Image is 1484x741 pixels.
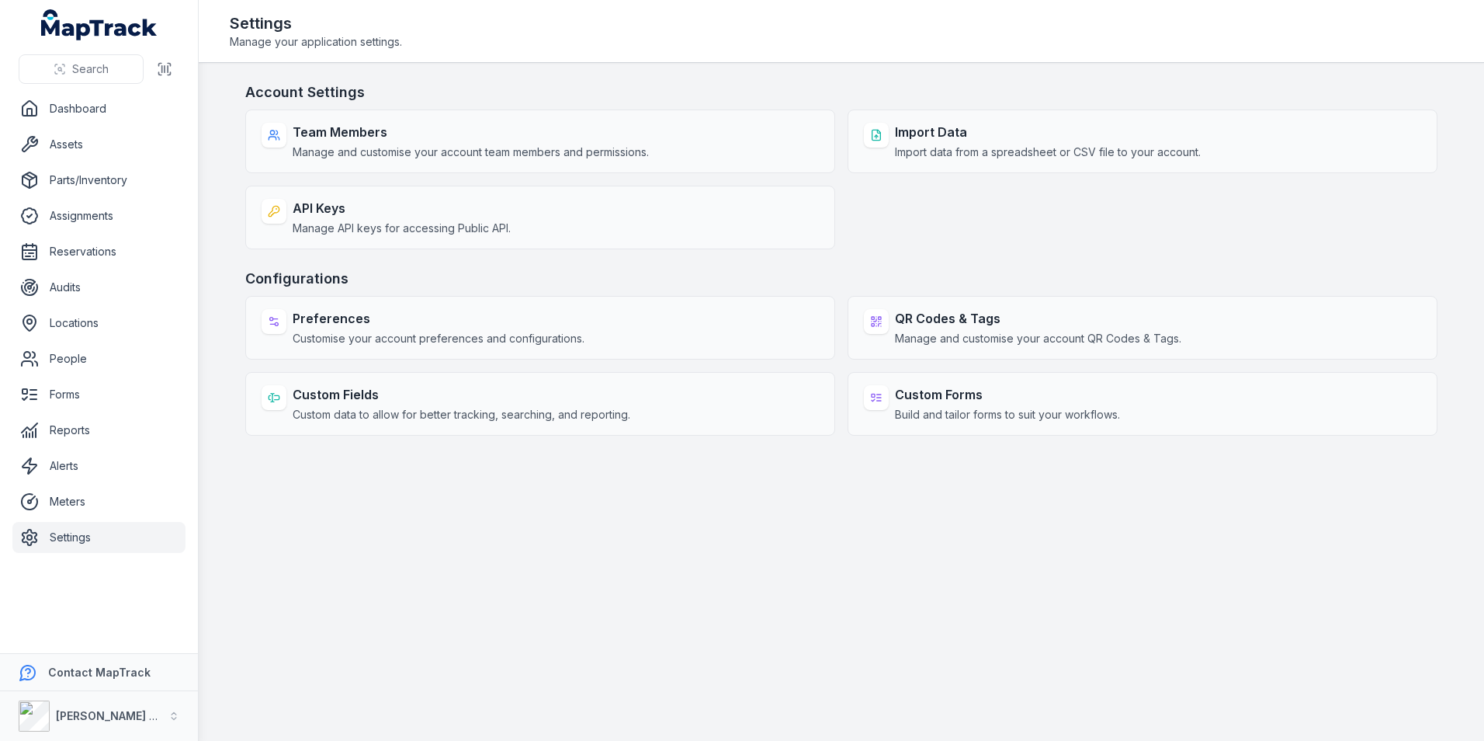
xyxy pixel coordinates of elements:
a: Dashboard [12,93,185,124]
span: Import data from a spreadsheet or CSV file to your account. [895,144,1201,160]
a: Forms [12,379,185,410]
span: Manage and customise your account QR Codes & Tags. [895,331,1181,346]
h3: Account Settings [245,82,1437,103]
strong: Import Data [895,123,1201,141]
a: API KeysManage API keys for accessing Public API. [245,186,835,249]
span: Manage and customise your account team members and permissions. [293,144,649,160]
span: Manage your application settings. [230,34,402,50]
h2: Settings [230,12,402,34]
span: Manage API keys for accessing Public API. [293,221,511,236]
strong: Team Members [293,123,649,141]
button: Search [19,54,144,84]
span: Custom data to allow for better tracking, searching, and reporting. [293,407,630,423]
a: Alerts [12,451,185,482]
a: Settings [12,522,185,553]
h3: Configurations [245,268,1437,290]
a: Custom FieldsCustom data to allow for better tracking, searching, and reporting. [245,372,835,436]
a: Custom FormsBuild and tailor forms to suit your workflows. [848,372,1437,436]
a: PreferencesCustomise your account preferences and configurations. [245,296,835,360]
a: Parts/Inventory [12,165,185,196]
a: Import DataImport data from a spreadsheet or CSV file to your account. [848,110,1437,173]
a: MapTrack [41,9,158,40]
a: Assets [12,129,185,160]
strong: Custom Forms [895,385,1120,404]
a: Reservations [12,236,185,267]
strong: Contact MapTrack [48,666,151,679]
a: Audits [12,272,185,303]
a: Locations [12,308,185,339]
a: Meters [12,486,185,517]
strong: API Keys [293,199,511,217]
span: Build and tailor forms to suit your workflows. [895,407,1120,423]
span: Search [72,61,109,77]
strong: QR Codes & Tags [895,309,1181,328]
a: Assignments [12,200,185,231]
a: QR Codes & TagsManage and customise your account QR Codes & Tags. [848,296,1437,360]
strong: [PERSON_NAME] Asset Maintenance [56,709,255,722]
strong: Preferences [293,309,584,328]
a: Reports [12,415,185,446]
span: Customise your account preferences and configurations. [293,331,584,346]
strong: Custom Fields [293,385,630,404]
a: Team MembersManage and customise your account team members and permissions. [245,110,835,173]
a: People [12,343,185,374]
